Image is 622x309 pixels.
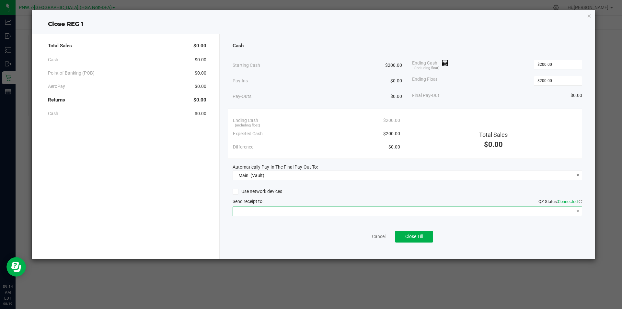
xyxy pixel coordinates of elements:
iframe: Resource center [6,257,26,277]
span: $0.00 [195,83,206,90]
span: Point of Banking (POB) [48,70,95,77]
span: Ending Float [412,76,437,86]
span: Pay-Ins [233,77,248,84]
span: $0.00 [193,96,206,104]
div: Close REG 1 [32,20,595,29]
span: Ending Cash [412,60,448,69]
span: (including float) [414,65,440,71]
span: $0.00 [388,144,400,150]
span: $200.00 [383,117,400,124]
span: $0.00 [195,110,206,117]
label: Use network devices [233,188,282,195]
button: Close Till [395,231,433,243]
span: Close Till [405,234,423,239]
span: (Vault) [250,173,264,178]
span: QZ Status: [538,199,582,204]
span: Ending Cash [233,117,258,124]
span: Cash [48,56,58,63]
span: $200.00 [383,130,400,137]
span: $0.00 [390,93,402,100]
span: Total Sales [48,42,72,50]
span: $0.00 [570,92,582,99]
a: Cancel [372,233,386,240]
span: $0.00 [484,140,503,149]
span: Starting Cash [233,62,260,69]
span: $0.00 [193,42,206,50]
span: Automatically Pay-In The Final Pay-Out To: [233,164,318,170]
span: $0.00 [195,70,206,77]
div: Returns [48,93,206,107]
span: Expected Cash [233,130,263,137]
span: Cash [48,110,58,117]
span: (including float) [235,123,260,128]
span: Send receipt to: [233,199,263,204]
span: $0.00 [195,56,206,63]
span: Connected [558,199,578,204]
span: Pay-Outs [233,93,251,100]
span: Total Sales [479,131,508,138]
span: $0.00 [390,77,402,84]
span: Cash [233,42,244,50]
span: Main [238,173,248,178]
span: $200.00 [385,62,402,69]
span: Difference [233,144,253,150]
span: AeroPay [48,83,65,90]
span: Final Pay-Out [412,92,439,99]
